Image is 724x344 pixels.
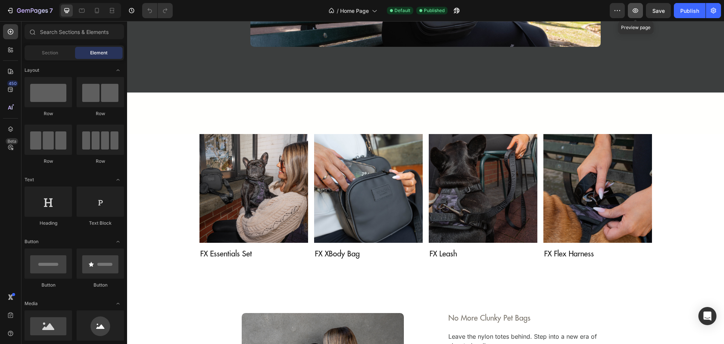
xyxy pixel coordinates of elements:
span: Save [652,8,665,14]
span: Section [42,49,58,56]
input: Search Sections & Elements [25,24,124,39]
iframe: Design area [127,21,724,344]
div: Text Block [77,220,124,227]
span: Layout [25,67,39,74]
span: Text [25,176,34,183]
div: Row [25,110,72,117]
div: Row [25,158,72,165]
div: 450 [7,80,18,86]
div: Undo/Redo [142,3,173,18]
div: Button [25,282,72,288]
div: Heading [25,220,72,227]
div: Row [77,110,124,117]
a: FX XBody Bag [187,113,296,222]
span: Toggle open [112,236,124,248]
button: Save [646,3,671,18]
h2: FX Leash [302,228,410,238]
h2: FX XBody Bag [187,228,296,238]
div: Publish [680,7,699,15]
div: Row [77,158,124,165]
span: Toggle open [112,298,124,310]
div: Beta [6,138,18,144]
span: Home Page [340,7,369,15]
span: Published [424,7,445,14]
span: Media [25,300,38,307]
p: Leave the nylon totes behind. Step into a new era of elevated walkwear. [321,311,482,329]
span: Button [25,238,38,245]
a: FX Leash [302,113,410,222]
a: FX Flex Harness [416,113,525,222]
div: Button [77,282,124,288]
p: No More Clunky Pet Bags [321,293,482,302]
div: Open Intercom Messenger [698,307,716,325]
span: Default [394,7,410,14]
span: Toggle open [112,174,124,186]
h2: FX Flex Harness [416,228,525,238]
span: Element [90,49,107,56]
button: 7 [3,3,56,18]
span: / [337,7,339,15]
span: Toggle open [112,64,124,76]
button: Publish [674,3,706,18]
p: 7 [49,6,53,15]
